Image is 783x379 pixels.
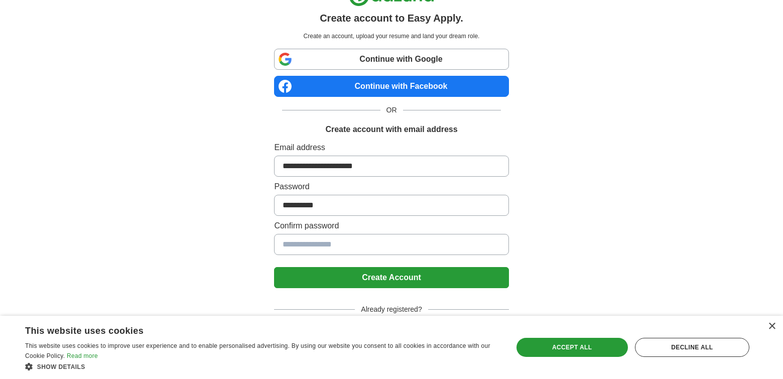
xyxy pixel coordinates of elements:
div: Show details [25,361,498,371]
div: Accept all [516,338,628,357]
a: Continue with Facebook [274,76,508,97]
h1: Create account to Easy Apply. [320,11,463,26]
button: Create Account [274,267,508,288]
span: OR [380,105,403,115]
span: This website uses cookies to improve user experience and to enable personalised advertising. By u... [25,342,490,359]
span: Already registered? [355,304,428,315]
a: Continue with Google [274,49,508,70]
label: Confirm password [274,220,508,232]
label: Email address [274,142,508,154]
p: Create an account, upload your resume and land your dream role. [276,32,506,41]
label: Password [274,181,508,193]
div: Decline all [635,338,749,357]
a: Read more, opens a new window [67,352,98,359]
div: Close [768,323,775,330]
span: Show details [37,363,85,370]
div: This website uses cookies [25,322,473,337]
h1: Create account with email address [325,123,457,136]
